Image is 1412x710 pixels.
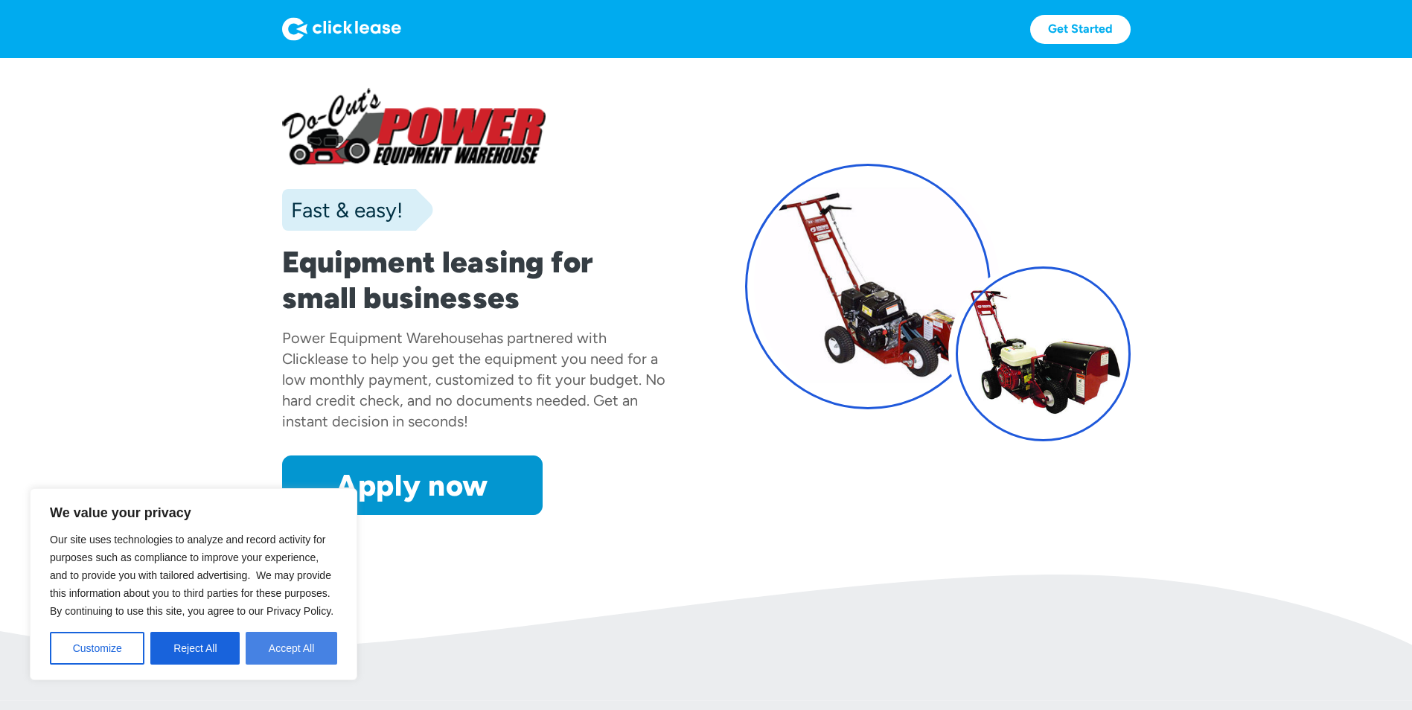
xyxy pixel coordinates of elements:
[282,195,403,225] div: Fast & easy!
[282,329,481,347] div: Power Equipment Warehouse
[282,329,665,430] div: has partnered with Clicklease to help you get the equipment you need for a low monthly payment, c...
[30,488,357,680] div: We value your privacy
[282,244,668,316] h1: Equipment leasing for small businesses
[282,17,401,41] img: Logo
[246,632,337,665] button: Accept All
[50,632,144,665] button: Customize
[1030,15,1131,44] a: Get Started
[50,534,333,617] span: Our site uses technologies to analyze and record activity for purposes such as compliance to impr...
[282,455,543,515] a: Apply now
[150,632,240,665] button: Reject All
[50,504,337,522] p: We value your privacy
